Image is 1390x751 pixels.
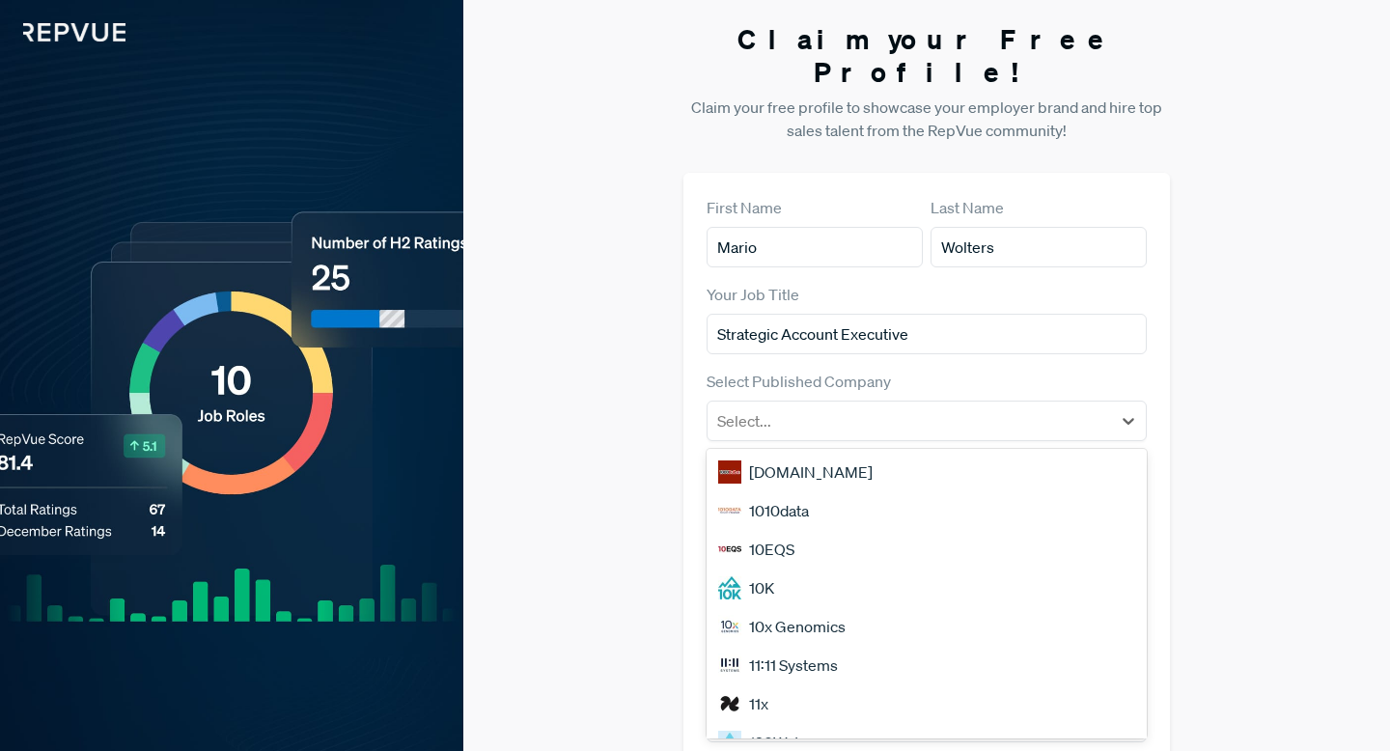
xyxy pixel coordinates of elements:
img: 11x [718,692,741,715]
div: 10K [707,569,1147,607]
input: First Name [707,227,923,267]
div: 10x Genomics [707,607,1147,646]
label: Last Name [931,196,1004,219]
label: First Name [707,196,782,219]
img: 1000Bulbs.com [718,460,741,484]
div: 10EQS [707,530,1147,569]
input: Last Name [931,227,1147,267]
img: 1010data [718,499,741,522]
img: 10EQS [718,538,741,561]
h3: Claim your Free Profile! [683,23,1170,88]
div: 11x [707,684,1147,723]
p: Claim your free profile to showcase your employer brand and hire top sales talent from the RepVue... [683,96,1170,142]
img: 10K [718,576,741,599]
div: [DOMAIN_NAME] [707,453,1147,491]
label: Your Job Title [707,283,799,306]
div: 11:11 Systems [707,646,1147,684]
label: Select Published Company [707,370,891,393]
input: Title [707,314,1147,354]
div: 1010data [707,491,1147,530]
img: 11:11 Systems [718,654,741,677]
img: 10x Genomics [718,615,741,638]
